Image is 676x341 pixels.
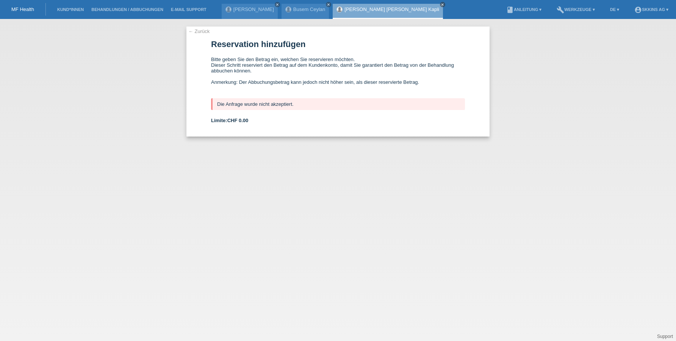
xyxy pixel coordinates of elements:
[275,3,279,6] i: close
[211,39,465,49] h1: Reservation hinzufügen
[344,6,439,12] a: [PERSON_NAME] [PERSON_NAME] Kapli
[557,6,564,14] i: build
[606,7,623,12] a: DE ▾
[167,7,210,12] a: E-Mail Support
[634,6,642,14] i: account_circle
[553,7,599,12] a: buildWerkzeuge ▾
[631,7,672,12] a: account_circleSKKINS AG ▾
[233,6,274,12] a: [PERSON_NAME]
[275,2,280,7] a: close
[657,334,673,339] a: Support
[440,2,445,7] a: close
[326,2,331,7] a: close
[293,6,325,12] a: Busem Ceylan
[502,7,545,12] a: bookAnleitung ▾
[11,6,34,12] a: MF Health
[327,3,330,6] i: close
[441,3,444,6] i: close
[88,7,167,12] a: Behandlungen / Abbuchungen
[506,6,514,14] i: book
[211,57,465,91] div: Bitte geben Sie den Betrag ein, welchen Sie reservieren möchten. Dieser Schritt reserviert den Be...
[188,28,210,34] a: ← Zurück
[211,98,465,110] div: Die Anfrage wurde nicht akzeptiert.
[227,118,249,123] span: CHF 0.00
[53,7,88,12] a: Kund*innen
[211,118,248,123] b: Limite:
